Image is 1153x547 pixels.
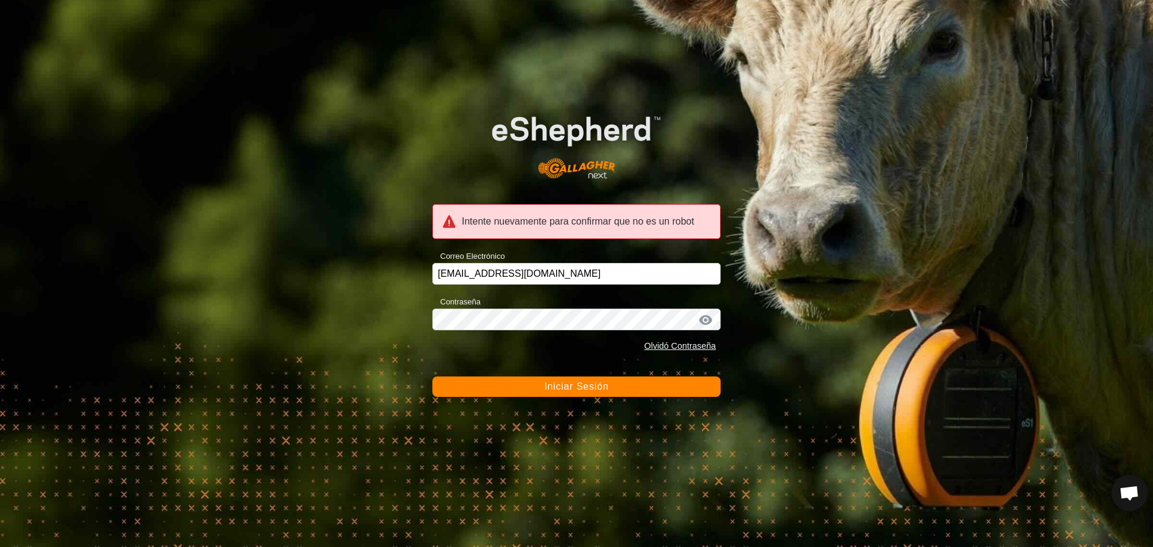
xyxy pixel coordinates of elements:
div: Chat abierto [1112,475,1148,511]
img: Logo de eShepherd [461,92,692,191]
span: Iniciar Sesión [544,381,608,391]
label: Contraseña [432,296,480,308]
div: Intente nuevamente para confirmar que no es un robot [432,204,721,239]
a: Olvidó Contraseña [644,341,716,351]
label: Correo Electrónico [432,250,505,262]
input: Correo Electrónico [432,263,721,285]
button: Iniciar Sesión [432,376,721,397]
